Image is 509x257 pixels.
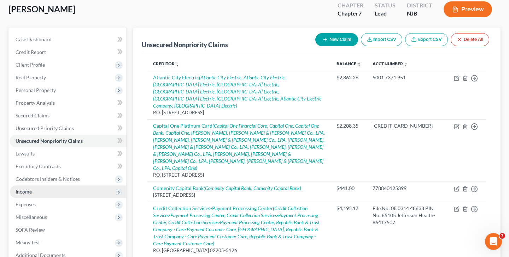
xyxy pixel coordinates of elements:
[153,247,325,254] div: P.O. [GEOGRAPHIC_DATA] 02205-5126
[16,112,49,118] span: Secured Claims
[337,61,361,66] a: Balance unfold_more
[16,239,40,245] span: Means Test
[338,10,363,18] div: Chapter
[444,1,492,17] button: Preview
[16,189,32,195] span: Income
[404,62,408,66] i: unfold_more
[16,49,46,55] span: Credit Report
[373,185,443,192] div: 778840125399
[153,61,180,66] a: Creditor unfold_more
[16,214,47,220] span: Miscellaneous
[10,160,126,173] a: Executory Contracts
[361,33,402,46] button: Import CSV
[10,135,126,147] a: Unsecured Nonpriority Claims
[16,74,46,80] span: Real Property
[153,172,325,178] div: P.O. [STREET_ADDRESS]
[373,74,443,81] div: 5001 7371 951
[451,33,489,46] button: Delete All
[407,10,432,18] div: NJB
[16,125,74,131] span: Unsecured Priority Claims
[337,122,361,129] div: $2,208.35
[357,62,361,66] i: unfold_more
[153,185,301,191] a: Comenity Capital Bank(Comenity Capital Bank, Comenity Capital Bank)
[10,97,126,109] a: Property Analysis
[153,123,325,171] i: (Capital One Financial Corp, Capital One, Capital One Bank, Capital One, [PERSON_NAME], [PERSON_N...
[373,205,443,226] div: File No: 08 0314 48638 PIN No: 85105 Jefferson Health-86417507
[338,1,363,10] div: Chapter
[16,176,80,182] span: Codebtors Insiders & Notices
[485,233,502,250] iframe: Intercom live chat
[10,109,126,122] a: Secured Claims
[153,109,325,116] div: P.O. [STREET_ADDRESS]
[153,123,325,171] a: Capital One Platinum Card(Capital One Financial Corp, Capital One, Capital One Bank, Capital One,...
[405,33,448,46] a: Export CSV
[16,62,45,68] span: Client Profile
[10,147,126,160] a: Lawsuits
[16,201,36,207] span: Expenses
[16,100,55,106] span: Property Analysis
[407,1,432,10] div: District
[10,122,126,135] a: Unsecured Priority Claims
[153,74,321,109] a: Atlantic City Electric(Atlantic City Electric, Atlantic City Electric, [GEOGRAPHIC_DATA] Electric...
[16,151,35,157] span: Lawsuits
[16,87,56,93] span: Personal Property
[175,62,180,66] i: unfold_more
[16,36,52,42] span: Case Dashboard
[375,1,396,10] div: Status
[337,205,361,212] div: $4,195.17
[358,10,362,17] span: 7
[16,138,83,144] span: Unsecured Nonpriority Claims
[153,74,321,109] i: (Atlantic City Electric, Atlantic City Electric, [GEOGRAPHIC_DATA] Electric, [GEOGRAPHIC_DATA] El...
[8,4,75,14] span: [PERSON_NAME]
[337,185,361,192] div: $441.00
[373,122,443,129] div: [CREDIT_CARD_NUMBER]
[16,227,45,233] span: SOFA Review
[10,224,126,236] a: SOFA Review
[315,33,358,46] button: New Claim
[204,185,301,191] i: (Comenity Capital Bank, Comenity Capital Bank)
[153,192,325,198] div: [STREET_ADDRESS]
[10,46,126,59] a: Credit Report
[10,33,126,46] a: Case Dashboard
[16,163,61,169] span: Executory Contracts
[499,233,505,239] span: 7
[153,205,320,246] a: Credit Collection Services-Payment Processing Center(Credit Collection Services-Payment Processin...
[337,74,361,81] div: $2,862.26
[142,41,228,49] div: Unsecured Nonpriority Claims
[373,61,408,66] a: Acct Number unfold_more
[375,10,396,18] div: Lead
